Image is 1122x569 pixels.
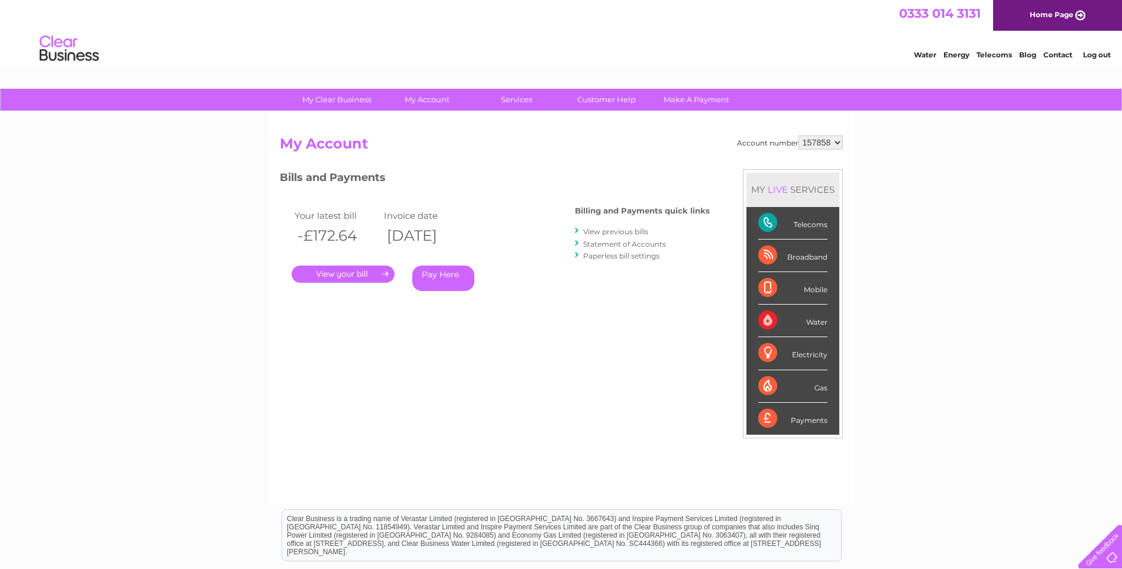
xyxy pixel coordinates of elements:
[914,50,936,59] a: Water
[977,50,1012,59] a: Telecoms
[280,169,710,190] h3: Bills and Payments
[758,305,827,337] div: Water
[381,224,470,248] th: [DATE]
[737,135,843,150] div: Account number
[746,173,839,206] div: MY SERVICES
[282,7,841,57] div: Clear Business is a trading name of Verastar Limited (registered in [GEOGRAPHIC_DATA] No. 3667643...
[758,403,827,435] div: Payments
[1083,50,1111,59] a: Log out
[758,207,827,240] div: Telecoms
[292,266,395,283] a: .
[558,89,655,111] a: Customer Help
[899,6,981,21] a: 0333 014 3131
[758,240,827,272] div: Broadband
[575,206,710,215] h4: Billing and Payments quick links
[39,31,99,67] img: logo.png
[758,370,827,403] div: Gas
[468,89,565,111] a: Services
[583,251,659,260] a: Paperless bill settings
[765,184,790,195] div: LIVE
[648,89,745,111] a: Make A Payment
[288,89,386,111] a: My Clear Business
[1019,50,1036,59] a: Blog
[943,50,969,59] a: Energy
[758,337,827,370] div: Electricity
[292,208,381,224] td: Your latest bill
[412,266,474,291] a: Pay Here
[583,240,666,248] a: Statement of Accounts
[280,135,843,158] h2: My Account
[583,227,648,236] a: View previous bills
[378,89,476,111] a: My Account
[292,224,381,248] th: -£172.64
[381,208,470,224] td: Invoice date
[758,272,827,305] div: Mobile
[1043,50,1072,59] a: Contact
